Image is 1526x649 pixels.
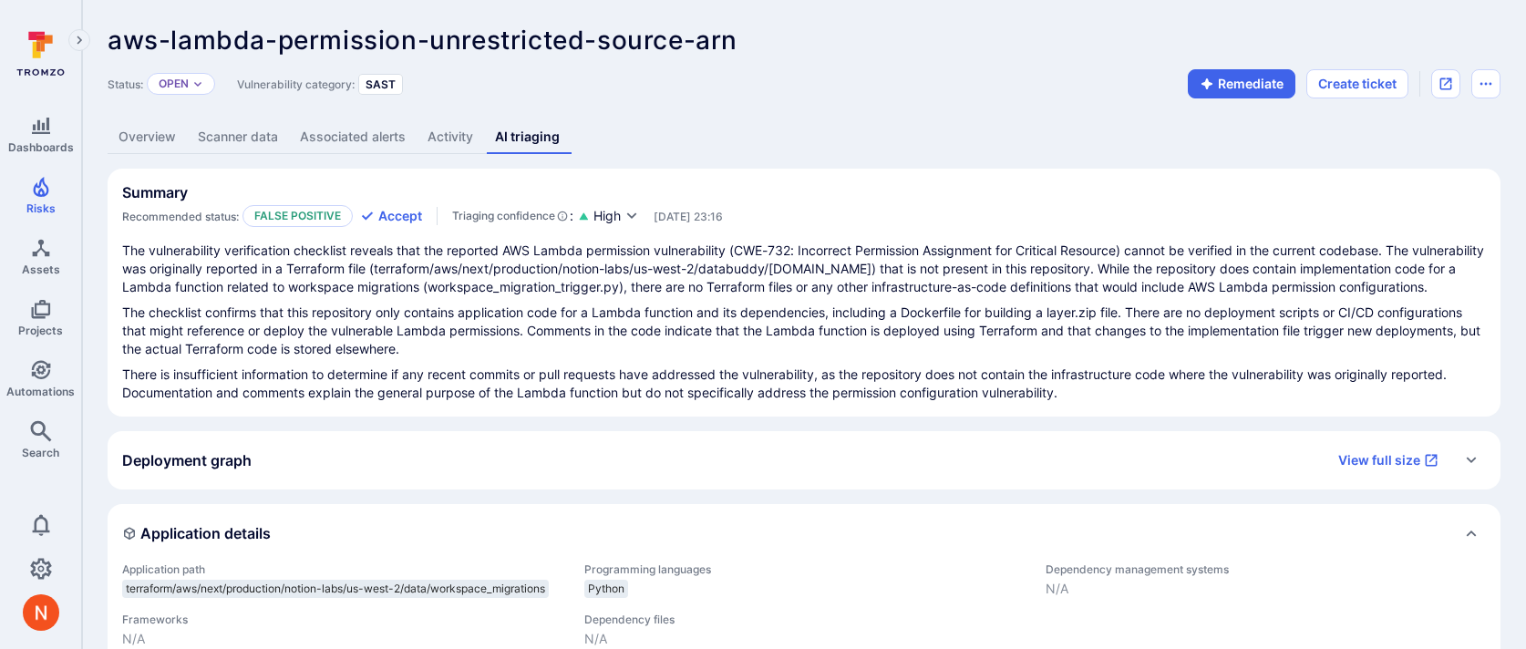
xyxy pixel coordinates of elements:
[654,210,723,223] span: Only visible to Tromzo users
[588,582,624,596] span: Python
[452,207,573,225] div: :
[122,210,239,223] span: Recommended status:
[108,504,1500,562] div: Collapse
[73,33,86,48] i: Expand navigation menu
[237,77,355,91] span: Vulnerability category:
[1471,69,1500,98] button: Options menu
[584,630,607,648] p: N/A
[122,242,1486,296] p: The vulnerability verification checklist reveals that the reported AWS Lambda permission vulnerab...
[1306,69,1408,98] button: Create ticket
[8,140,74,154] span: Dashboards
[289,120,417,154] a: Associated alerts
[192,78,203,89] button: Expand dropdown
[23,594,59,631] div: Neeren Patki
[108,77,143,91] span: Status:
[593,207,621,225] span: High
[1431,69,1460,98] div: Open original issue
[187,120,289,154] a: Scanner data
[360,207,422,225] button: Accept
[108,120,1500,154] div: Vulnerability tabs
[108,120,187,154] a: Overview
[1188,69,1295,98] button: Remediate
[417,120,484,154] a: Activity
[584,562,1025,576] span: Programming languages
[159,77,189,91] button: Open
[122,366,1486,402] p: There is insufficient information to determine if any recent commits or pull requests have addres...
[358,74,403,95] div: SAST
[68,29,90,51] button: Expand navigation menu
[26,201,56,215] span: Risks
[6,385,75,398] span: Automations
[126,582,545,596] span: terraform/aws/next/production/notion-labs/us-west-2/data/workspace_migrations
[122,613,562,626] span: Frameworks
[18,324,63,337] span: Projects
[242,205,353,227] p: False positive
[122,183,188,201] h2: Summary
[108,431,1500,489] div: Expand
[122,630,145,648] p: N/A
[584,613,1025,626] span: Dependency files
[452,207,555,225] span: Triaging confidence
[22,263,60,276] span: Assets
[1046,580,1068,598] p: N/A
[557,207,568,225] svg: AI Triaging Agent self-evaluates the confidence behind recommended status based on the depth and ...
[108,25,737,56] span: aws-lambda-permission-unrestricted-source-arn
[1046,562,1486,576] span: Dependency management systems
[484,120,571,154] a: AI triaging
[122,524,271,542] h2: Application details
[122,562,562,576] span: Application path
[593,207,639,226] button: High
[1327,446,1449,475] a: View full size
[122,304,1486,358] p: The checklist confirms that this repository only contains application code for a Lambda function ...
[23,594,59,631] img: ACg8ocIprwjrgDQnDsNSk9Ghn5p5-B8DpAKWoJ5Gi9syOE4K59tr4Q=s96-c
[122,451,252,469] h2: Deployment graph
[22,446,59,459] span: Search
